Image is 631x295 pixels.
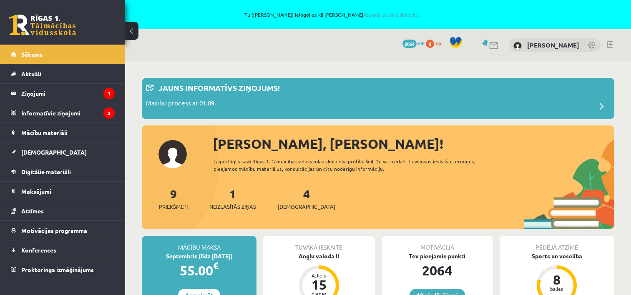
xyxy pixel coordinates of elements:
[158,82,280,93] p: Jauns informatīvs ziņojums!
[527,41,579,49] a: [PERSON_NAME]
[11,240,115,260] a: Konferences
[382,236,493,252] div: Motivācija
[11,123,115,142] a: Mācību materiāli
[21,148,87,156] span: [DEMOGRAPHIC_DATA]
[278,202,335,211] span: [DEMOGRAPHIC_DATA]
[21,103,115,122] legend: Informatīvie ziņojumi
[21,129,68,136] span: Mācību materiāli
[544,286,569,291] div: balles
[513,42,522,50] img: Robijs Cabuls
[209,186,256,211] a: 1Neizlasītās ziņas
[435,40,441,46] span: xp
[213,260,219,272] span: €
[103,107,115,119] i: 3
[263,252,375,260] div: Angļu valoda II
[278,186,335,211] a: 4[DEMOGRAPHIC_DATA]
[146,98,216,110] p: Mācību process ar 01.09.
[213,134,614,154] div: [PERSON_NAME], [PERSON_NAME]!
[21,50,43,58] span: Sākums
[96,12,568,17] span: Tu ([PERSON_NAME]) ielogojies kā [PERSON_NAME]
[11,142,115,162] a: [DEMOGRAPHIC_DATA]
[500,252,614,260] div: Sports un veselība
[402,40,417,48] span: 2064
[11,221,115,240] a: Motivācijas programma
[142,252,256,260] div: Septembris (līdz [DATE])
[363,11,420,18] a: Atpakaļ uz savu lietotāju
[11,162,115,181] a: Digitālie materiāli
[11,201,115,220] a: Atzīmes
[159,186,188,211] a: 9Priekšmeti
[402,40,425,46] a: 2064 mP
[426,40,434,48] span: 0
[209,202,256,211] span: Neizlasītās ziņas
[544,273,569,286] div: 8
[21,168,71,175] span: Digitālie materiāli
[382,260,493,280] div: 2064
[500,236,614,252] div: Pēdējā atzīme
[11,260,115,279] a: Proktoringa izmēģinājums
[426,40,445,46] a: 0 xp
[103,88,115,99] i: 1
[11,182,115,201] a: Maksājumi
[418,40,425,46] span: mP
[263,236,375,252] div: Tuvākā ieskaite
[21,246,56,254] span: Konferences
[21,70,41,77] span: Aktuāli
[11,64,115,83] a: Aktuāli
[21,266,94,273] span: Proktoringa izmēģinājums
[21,84,115,103] legend: Ziņojumi
[11,103,115,122] a: Informatīvie ziņojumi3
[21,182,115,201] legend: Maksājumi
[142,236,256,252] div: Mācību maksa
[159,202,188,211] span: Priekšmeti
[307,278,332,291] div: 15
[11,84,115,103] a: Ziņojumi1
[382,252,493,260] div: Tev pieejamie punkti
[11,45,115,64] a: Sākums
[21,227,87,234] span: Motivācijas programma
[21,207,44,215] span: Atzīmes
[214,157,497,172] div: Laipni lūgts savā Rīgas 1. Tālmācības vidusskolas skolnieka profilā. Šeit Tu vari redzēt tuvojošo...
[307,273,332,278] div: Atlicis
[146,82,610,115] a: Jauns informatīvs ziņojums! Mācību process ar 01.09.
[142,260,256,280] div: 55.00
[9,15,76,35] a: Rīgas 1. Tālmācības vidusskola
